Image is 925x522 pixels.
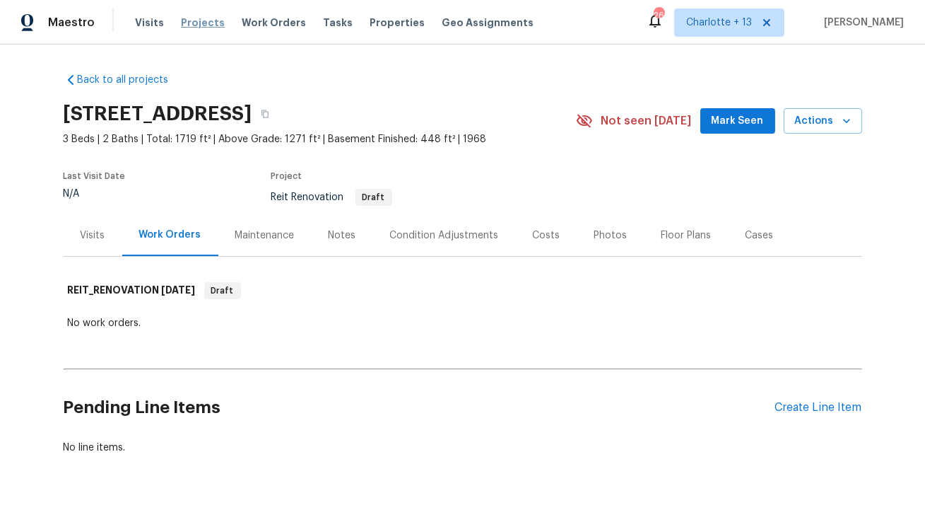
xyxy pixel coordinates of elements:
span: Project [271,172,302,180]
div: N/A [64,189,126,199]
div: Floor Plans [661,228,712,243]
div: Work Orders [139,228,201,242]
div: Costs [533,228,560,243]
h2: [STREET_ADDRESS] [64,107,252,121]
span: Maestro [48,16,95,30]
button: Copy Address [252,101,278,127]
span: Properties [370,16,425,30]
span: Geo Assignments [442,16,534,30]
span: [PERSON_NAME] [818,16,904,30]
div: No work orders. [68,316,858,330]
button: Actions [784,108,862,134]
div: Photos [594,228,628,243]
button: Mark Seen [700,108,775,134]
span: Reit Renovation [271,192,392,202]
span: Charlotte + 13 [686,16,752,30]
span: Actions [795,112,851,130]
div: Visits [81,228,105,243]
span: Last Visit Date [64,172,126,180]
span: [DATE] [162,285,196,295]
span: 3 Beds | 2 Baths | Total: 1719 ft² | Above Grade: 1271 ft² | Basement Finished: 448 ft² | 1968 [64,132,576,146]
span: Draft [206,284,240,298]
div: Create Line Item [775,401,862,414]
span: Tasks [323,18,353,28]
div: Maintenance [235,228,295,243]
h2: Pending Line Items [64,375,775,441]
span: Work Orders [242,16,306,30]
span: Not seen [DATE] [601,114,692,128]
div: REIT_RENOVATION [DATE]Draft [64,268,862,313]
span: Draft [357,193,391,202]
div: 262 [654,8,664,23]
a: Back to all projects [64,73,199,87]
h6: REIT_RENOVATION [68,282,196,299]
div: Cases [746,228,774,243]
div: Condition Adjustments [390,228,499,243]
div: No line items. [64,441,862,455]
div: Notes [329,228,356,243]
span: Mark Seen [712,112,764,130]
span: Projects [181,16,225,30]
span: Visits [135,16,164,30]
